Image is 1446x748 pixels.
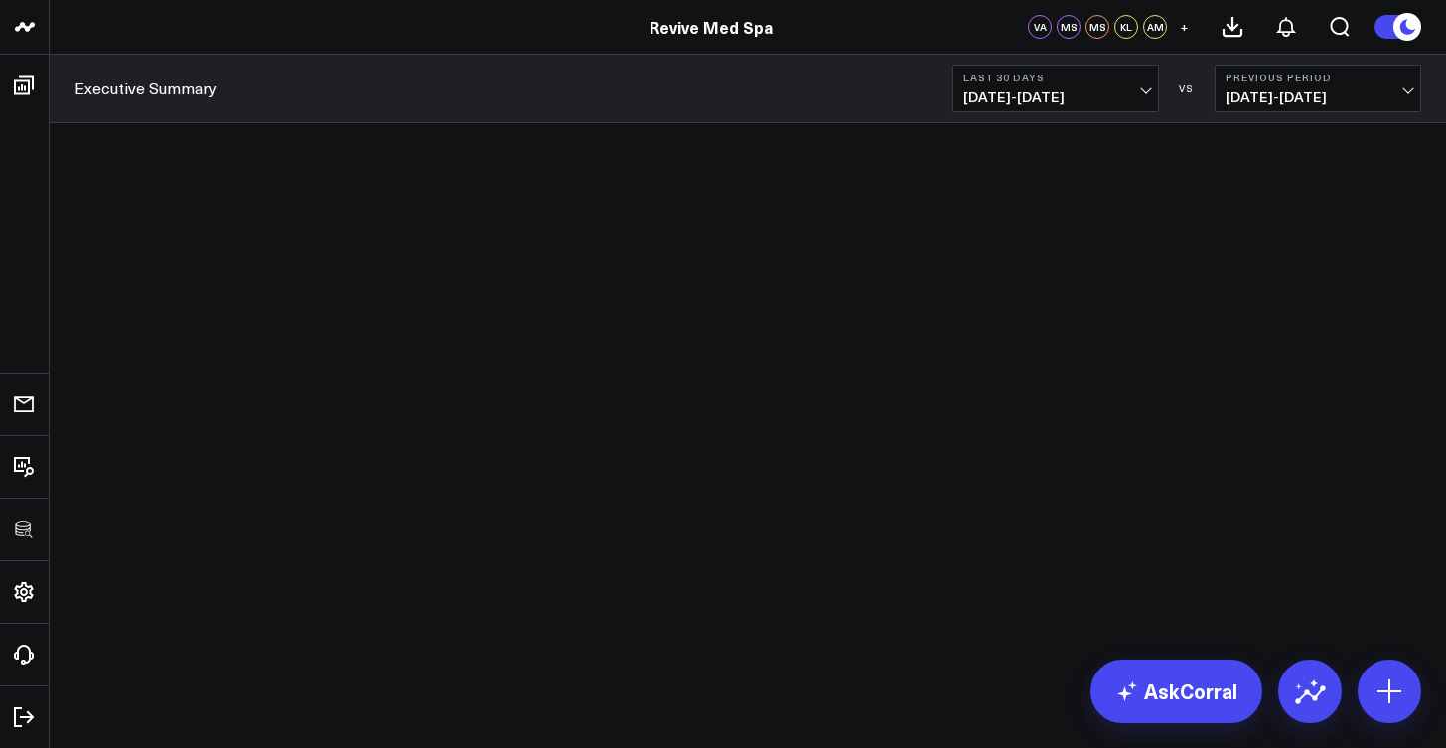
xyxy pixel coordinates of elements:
[1172,15,1196,39] button: +
[74,77,217,99] a: Executive Summary
[963,89,1148,105] span: [DATE] - [DATE]
[963,72,1148,83] b: Last 30 Days
[952,65,1159,112] button: Last 30 Days[DATE]-[DATE]
[1169,82,1205,94] div: VS
[1180,20,1189,34] span: +
[1226,89,1410,105] span: [DATE] - [DATE]
[1215,65,1421,112] button: Previous Period[DATE]-[DATE]
[1057,15,1081,39] div: MS
[1028,15,1052,39] div: VA
[1090,660,1262,723] a: AskCorral
[1143,15,1167,39] div: AM
[1226,72,1410,83] b: Previous Period
[650,16,773,38] a: Revive Med Spa
[1085,15,1109,39] div: MS
[1114,15,1138,39] div: KL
